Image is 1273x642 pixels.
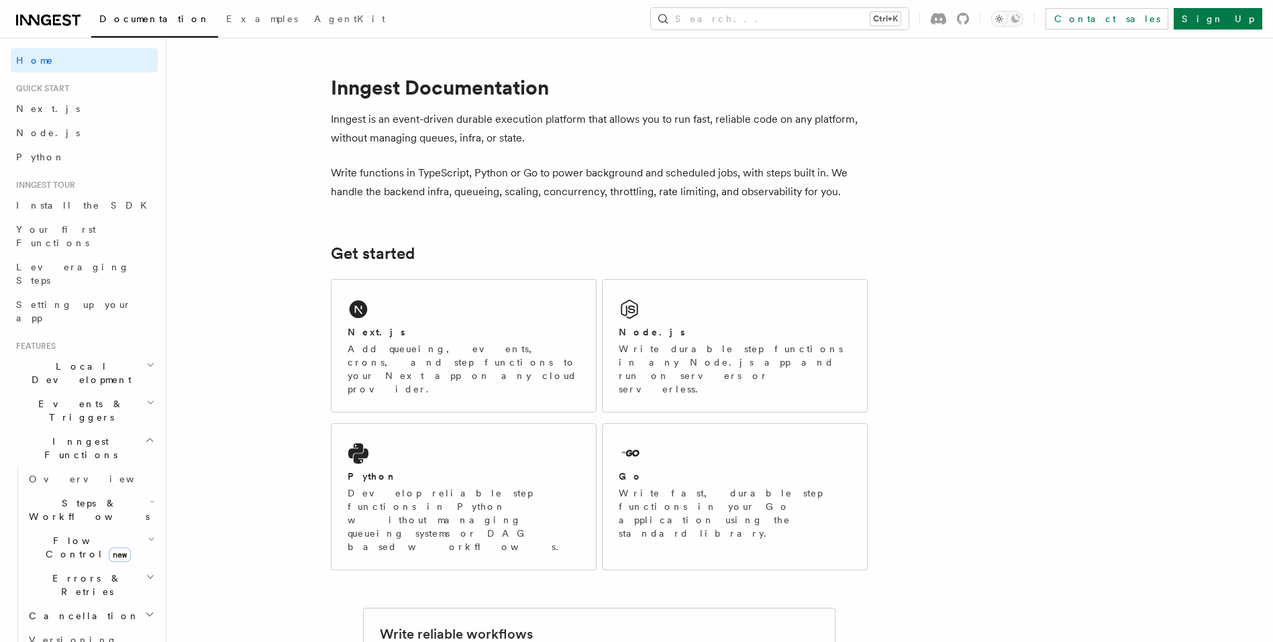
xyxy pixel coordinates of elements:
span: Home [16,54,54,67]
p: Add queueing, events, crons, and step functions to your Next app on any cloud provider. [348,342,580,396]
button: Steps & Workflows [23,491,158,529]
a: Node.jsWrite durable step functions in any Node.js app and run on servers or serverless. [602,279,868,413]
a: AgentKit [306,4,393,36]
p: Write durable step functions in any Node.js app and run on servers or serverless. [619,342,851,396]
span: Next.js [16,103,80,114]
span: Install the SDK [16,200,155,211]
button: Flow Controlnew [23,529,158,566]
h1: Inngest Documentation [331,75,868,99]
button: Toggle dark mode [991,11,1023,27]
a: Examples [218,4,306,36]
span: Quick start [11,83,69,94]
button: Inngest Functions [11,429,158,467]
span: Overview [29,474,167,484]
span: Documentation [99,13,210,24]
h2: Next.js [348,325,405,339]
a: Node.js [11,121,158,145]
a: Get started [331,244,415,263]
span: Flow Control [23,534,148,561]
button: Local Development [11,354,158,392]
a: Setting up your app [11,292,158,330]
a: PythonDevelop reliable step functions in Python without managing queueing systems or DAG based wo... [331,423,597,570]
h2: Go [619,470,643,483]
p: Write functions in TypeScript, Python or Go to power background and scheduled jobs, with steps bu... [331,164,868,201]
kbd: Ctrl+K [870,12,901,25]
a: Contact sales [1046,8,1168,30]
span: Features [11,341,56,352]
a: Home [11,48,158,72]
a: Sign Up [1174,8,1262,30]
h2: Node.js [619,325,685,339]
a: Install the SDK [11,193,158,217]
a: GoWrite fast, durable step functions in your Go application using the standard library. [602,423,868,570]
a: Your first Functions [11,217,158,255]
button: Events & Triggers [11,392,158,429]
button: Errors & Retries [23,566,158,604]
span: Examples [226,13,298,24]
button: Cancellation [23,604,158,628]
p: Write fast, durable step functions in your Go application using the standard library. [619,486,851,540]
a: Overview [23,467,158,491]
span: Errors & Retries [23,572,146,598]
p: Inngest is an event-driven durable execution platform that allows you to run fast, reliable code ... [331,110,868,148]
a: Documentation [91,4,218,38]
span: Setting up your app [16,299,132,323]
span: Leveraging Steps [16,262,130,286]
p: Develop reliable step functions in Python without managing queueing systems or DAG based workflows. [348,486,580,553]
span: AgentKit [314,13,385,24]
span: Steps & Workflows [23,496,150,523]
a: Next.js [11,97,158,121]
button: Search...Ctrl+K [651,8,909,30]
span: new [109,547,131,562]
span: Inngest tour [11,180,75,191]
span: Node.js [16,127,80,138]
span: Inngest Functions [11,435,145,462]
a: Leveraging Steps [11,255,158,292]
span: Local Development [11,360,146,386]
span: Cancellation [23,609,140,623]
span: Events & Triggers [11,397,146,424]
a: Next.jsAdd queueing, events, crons, and step functions to your Next app on any cloud provider. [331,279,597,413]
span: Your first Functions [16,224,96,248]
a: Python [11,145,158,169]
h2: Python [348,470,397,483]
span: Python [16,152,65,162]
